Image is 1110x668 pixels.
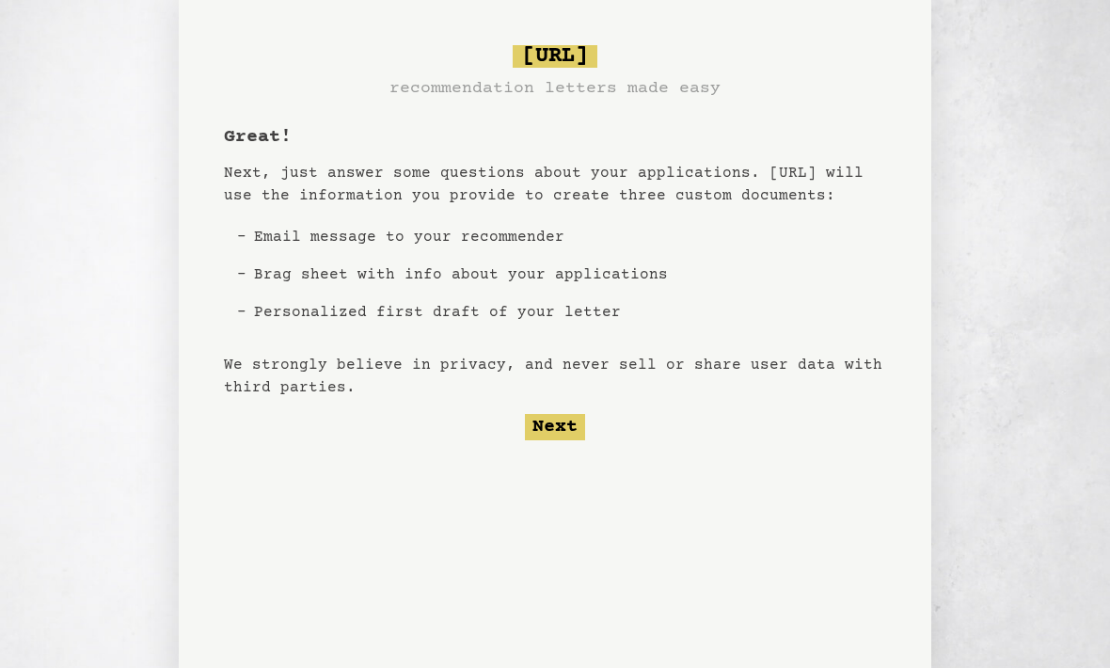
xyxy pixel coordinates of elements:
li: Brag sheet with info about your applications [246,256,675,294]
li: Email message to your recommender [246,218,675,256]
span: [URL] [513,45,597,68]
p: Next, just answer some questions about your applications. [URL] will use the information you prov... [224,162,886,207]
h3: recommendation letters made easy [389,75,721,102]
button: Next [525,414,585,440]
li: Personalized first draft of your letter [246,294,675,331]
h1: Great! [224,124,292,151]
p: We strongly believe in privacy, and never sell or share user data with third parties. [224,354,886,399]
